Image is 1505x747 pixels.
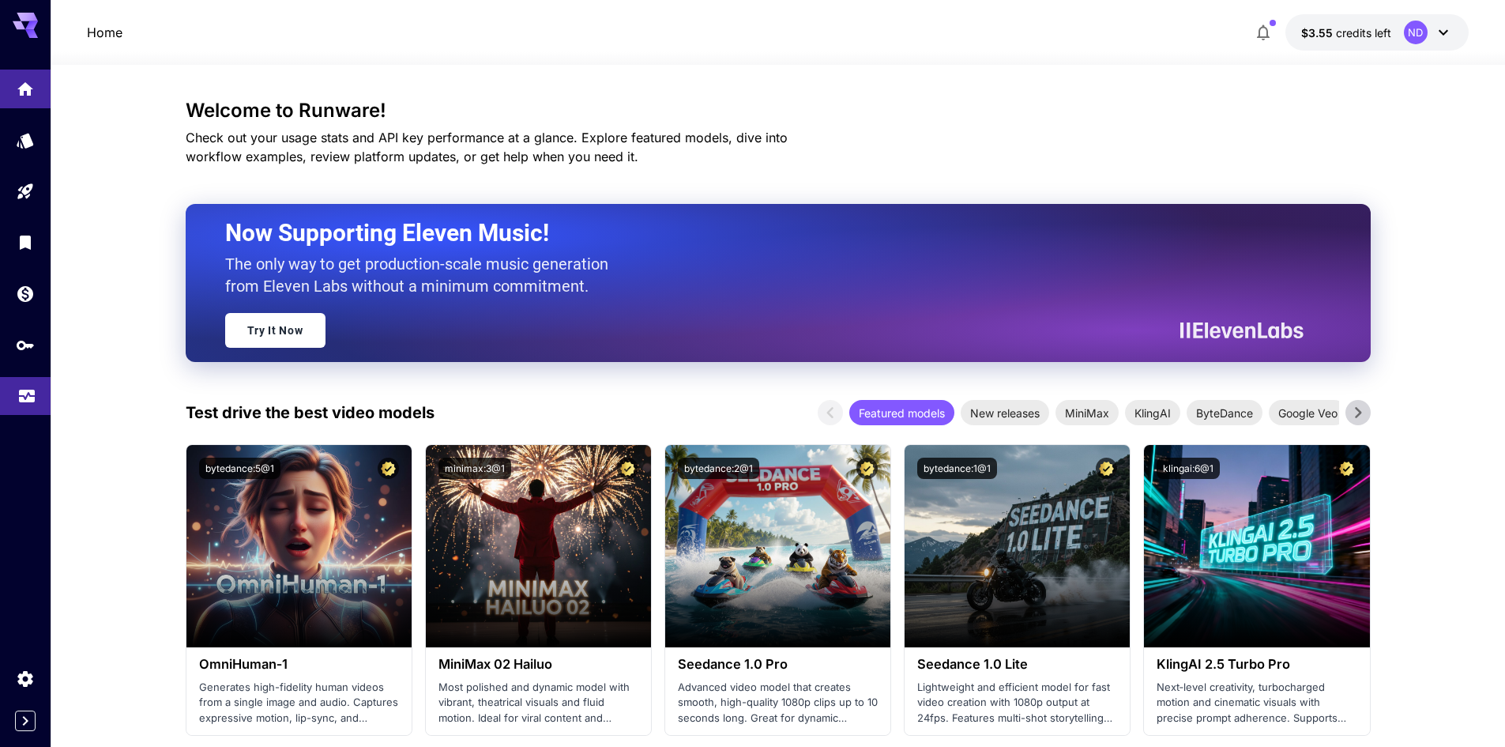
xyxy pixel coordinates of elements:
div: ByteDance [1187,400,1262,425]
span: New releases [961,405,1049,421]
p: Lightweight and efficient model for fast video creation with 1080p output at 24fps. Features mult... [917,680,1117,726]
div: API Keys [16,335,35,355]
span: $3.55 [1301,26,1336,40]
button: Certified Model – Vetted for best performance and includes a commercial license. [1096,458,1117,479]
button: bytedance:2@1 [678,458,759,479]
h2: Now Supporting Eleven Music! [225,218,1292,248]
button: Certified Model – Vetted for best performance and includes a commercial license. [1336,458,1357,479]
h3: KlingAI 2.5 Turbo Pro [1157,657,1356,672]
h3: Welcome to Runware! [186,100,1371,122]
button: Certified Model – Vetted for best performance and includes a commercial license. [856,458,878,479]
p: Next‑level creativity, turbocharged motion and cinematic visuals with precise prompt adherence. S... [1157,680,1356,726]
span: Featured models [849,405,954,421]
h3: Seedance 1.0 Lite [917,657,1117,672]
span: ByteDance [1187,405,1262,421]
div: Models [16,130,35,150]
p: Test drive the best video models [186,401,435,424]
div: $3.54994 [1301,25,1391,41]
button: Certified Model – Vetted for best performance and includes a commercial license. [378,458,399,479]
img: alt [905,445,1130,647]
nav: breadcrumb [87,23,122,42]
span: Google Veo [1269,405,1347,421]
span: Check out your usage stats and API key performance at a glance. Explore featured models, dive int... [186,130,788,164]
div: Settings [16,669,35,689]
p: Most polished and dynamic model with vibrant, theatrical visuals and fluid motion. Ideal for vira... [438,680,638,726]
h3: OmniHuman‑1 [199,657,399,672]
button: minimax:3@1 [438,458,511,479]
img: alt [1144,445,1369,647]
span: credits left [1336,26,1391,40]
p: The only way to get production-scale music generation from Eleven Labs without a minimum commitment. [225,253,620,297]
span: KlingAI [1125,405,1180,421]
img: alt [426,445,651,647]
button: bytedance:1@1 [917,458,997,479]
div: Usage [17,381,36,401]
div: ND [1404,21,1428,44]
a: Home [87,23,122,42]
img: alt [186,445,412,647]
button: Expand sidebar [15,711,36,731]
a: Try It Now [225,313,325,348]
h3: MiniMax 02 Hailuo [438,657,638,672]
h3: Seedance 1.0 Pro [678,657,878,672]
button: klingai:6@1 [1157,458,1220,479]
div: KlingAI [1125,400,1180,425]
div: Wallet [16,284,35,304]
div: Home [16,74,35,94]
div: New releases [961,400,1049,425]
button: bytedance:5@1 [199,458,280,479]
span: MiniMax [1055,405,1119,421]
div: Playground [16,182,35,202]
p: Advanced video model that creates smooth, high-quality 1080p clips up to 10 seconds long. Great f... [678,680,878,726]
button: Certified Model – Vetted for best performance and includes a commercial license. [617,458,638,479]
div: Featured models [849,400,954,425]
div: MiniMax [1055,400,1119,425]
div: Google Veo [1269,400,1347,425]
button: $3.54994ND [1285,14,1469,51]
img: alt [665,445,890,647]
div: Library [16,232,35,252]
p: Generates high-fidelity human videos from a single image and audio. Captures expressive motion, l... [199,680,399,726]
